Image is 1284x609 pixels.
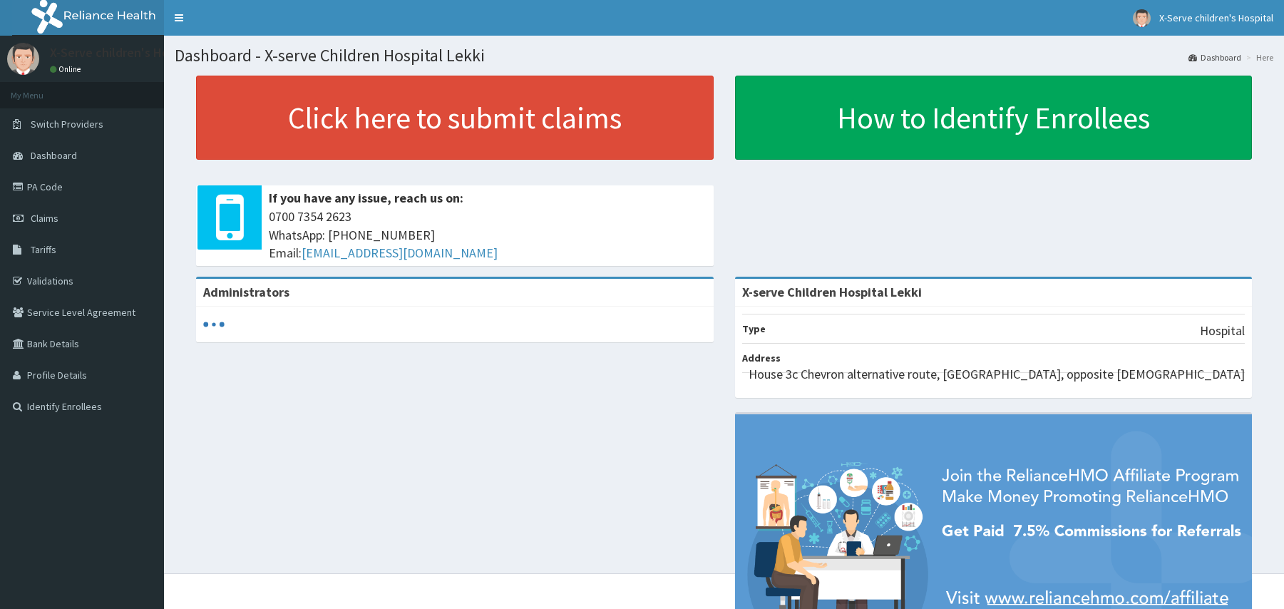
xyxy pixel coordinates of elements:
[203,314,225,335] svg: audio-loading
[203,284,289,300] b: Administrators
[31,243,56,256] span: Tariffs
[7,43,39,75] img: User Image
[196,76,714,160] a: Click here to submit claims
[50,64,84,74] a: Online
[269,190,463,206] b: If you have any issue, reach us on:
[1200,322,1245,340] p: Hospital
[269,208,707,262] span: 0700 7354 2623 WhatsApp: [PHONE_NUMBER] Email:
[742,284,922,300] strong: X-serve Children Hospital Lekki
[31,118,103,130] span: Switch Providers
[749,365,1245,384] p: House 3c Chevron alternative route, [GEOGRAPHIC_DATA], opposite [DEMOGRAPHIC_DATA]
[1243,51,1273,63] li: Here
[742,322,766,335] b: Type
[302,245,498,261] a: [EMAIL_ADDRESS][DOMAIN_NAME]
[1133,9,1151,27] img: User Image
[1188,51,1241,63] a: Dashboard
[735,76,1253,160] a: How to Identify Enrollees
[31,212,58,225] span: Claims
[742,352,781,364] b: Address
[50,46,200,59] p: X-Serve children's Hospital
[1159,11,1273,24] span: X-Serve children's Hospital
[175,46,1273,65] h1: Dashboard - X-serve Children Hospital Lekki
[31,149,77,162] span: Dashboard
